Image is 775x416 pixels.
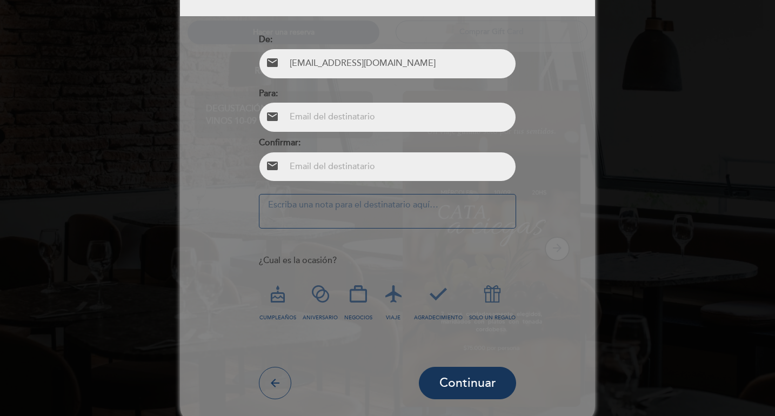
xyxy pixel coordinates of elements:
[414,314,463,321] span: AGRADECIMIENTO
[259,254,516,267] div: ¿Cual es la ocasión?
[285,49,516,78] input: Su Email
[439,375,496,391] span: Continuar
[259,88,278,100] label: Para:
[419,367,516,399] button: Continuar
[344,314,372,321] span: NEGOCIOS
[303,314,338,321] span: ANIVERSARIO
[259,33,272,46] label: De:
[285,152,516,181] input: Email del destinatario
[269,377,282,390] i: arrow_back
[266,159,279,172] i: email
[266,110,279,123] i: email
[386,314,400,321] span: VIAJE
[259,314,296,321] span: CUMPLEAÑOS
[469,314,516,321] span: SOLO UN REGALO
[259,367,291,399] button: arrow_back
[259,137,300,149] label: Confirmar:
[266,56,279,69] i: email
[285,103,516,131] input: Email del destinatario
